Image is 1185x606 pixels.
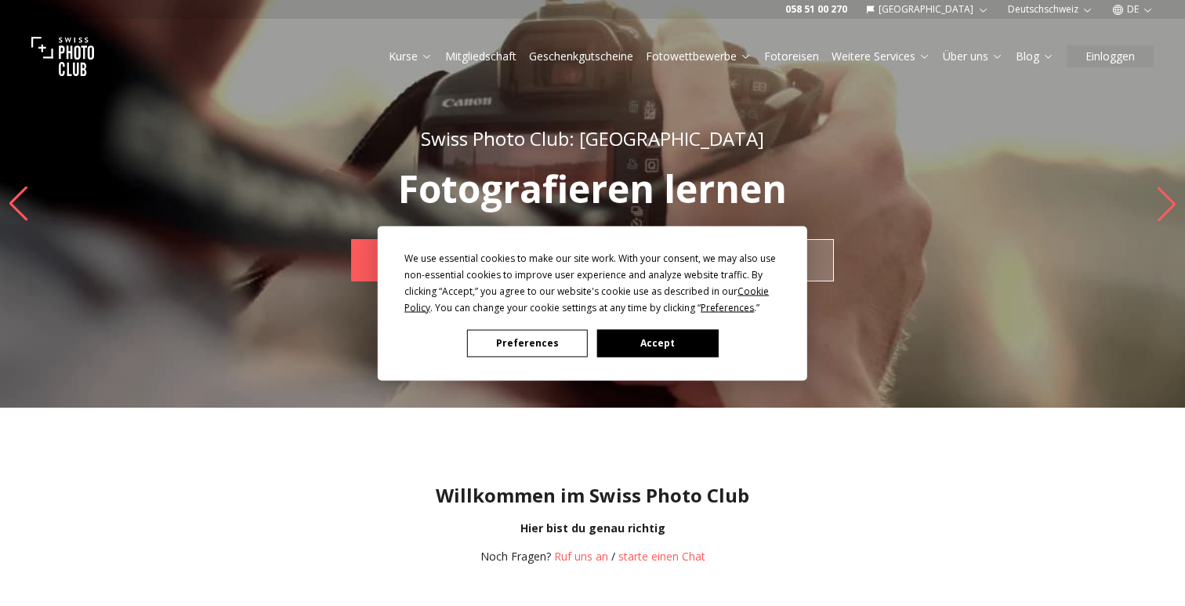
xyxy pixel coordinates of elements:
div: We use essential cookies to make our site work. With your consent, we may also use non-essential ... [404,249,781,315]
button: Accept [597,329,718,357]
span: Cookie Policy [404,284,769,314]
span: Preferences [701,300,754,314]
button: Preferences [467,329,588,357]
div: Cookie Consent Prompt [378,226,807,380]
